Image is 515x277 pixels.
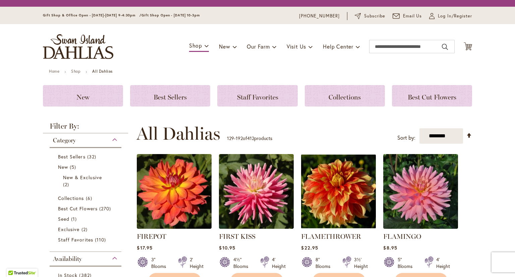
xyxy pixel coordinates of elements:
a: Staff Favorites [217,85,297,107]
span: 192 [236,135,243,141]
a: [PHONE_NUMBER] [299,13,340,19]
a: Home [49,69,59,74]
a: FIREPOT [137,232,166,240]
a: Seed [58,215,115,222]
a: FLAMINGO [383,224,458,230]
img: FIREPOT [137,154,212,229]
label: Sort by: [397,132,415,144]
a: Email Us [393,13,422,19]
span: $8.95 [383,245,397,251]
a: New [58,163,115,170]
a: store logo [43,34,113,59]
p: - of products [227,133,272,144]
div: 8" Blooms [316,256,334,270]
iframe: Launch Accessibility Center [5,253,24,272]
a: Staff Favorites [58,236,115,243]
div: 3½' Height [354,256,368,270]
span: Staff Favorites [237,93,278,101]
span: Visit Us [287,43,306,50]
a: Shop [71,69,80,74]
span: 412 [247,135,254,141]
span: Gift Shop Open - [DATE] 10-3pm [141,13,200,17]
span: Best Sellers [154,93,187,101]
span: 6 [86,195,94,202]
a: New &amp; Exclusive [63,174,110,188]
img: FLAMINGO [383,154,458,229]
a: Collections [58,195,115,202]
a: Best Cut Flowers [58,205,115,212]
span: Staff Favorites [58,236,93,243]
span: Collections [58,195,84,201]
span: 5 [70,163,78,170]
span: 110 [95,236,108,243]
a: FIRST KISS [219,232,255,240]
span: Availability [53,255,82,263]
span: 32 [87,153,98,160]
div: 4' Height [436,256,450,270]
span: Best Sellers [58,153,85,160]
a: New [43,85,123,107]
a: Best Cut Flowers [392,85,472,107]
span: 129 [227,135,234,141]
img: FLAMETHROWER [301,154,376,229]
a: Best Sellers [58,153,115,160]
span: Help Center [323,43,353,50]
span: 2 [81,226,89,233]
span: New [76,93,90,101]
a: FIRST KISS [219,224,294,230]
span: New [58,164,68,170]
span: 1 [71,215,78,222]
span: New [219,43,230,50]
a: FIREPOT [137,224,212,230]
span: Our Farm [247,43,270,50]
a: FLAMETHROWER [301,232,361,240]
span: Email Us [403,13,422,19]
span: Collections [329,93,361,101]
div: 4' Height [272,256,286,270]
a: FLAMETHROWER [301,224,376,230]
a: FLAMINGO [383,232,421,240]
strong: Filter By: [43,123,128,133]
span: $17.95 [137,245,152,251]
span: Seed [58,216,69,222]
strong: All Dahlias [92,69,113,74]
span: Best Cut Flowers [408,93,456,101]
span: 270 [99,205,113,212]
span: New & Exclusive [63,174,102,181]
div: 5" Blooms [398,256,416,270]
span: $10.95 [219,245,235,251]
span: All Dahlias [136,124,220,144]
a: Log In/Register [429,13,472,19]
a: Exclusive [58,226,115,233]
img: FIRST KISS [219,154,294,229]
a: Subscribe [355,13,385,19]
span: 2 [63,181,71,188]
span: Category [53,137,76,144]
div: 3" Blooms [151,256,170,270]
a: Best Sellers [130,85,210,107]
span: Log In/Register [438,13,472,19]
span: $22.95 [301,245,318,251]
div: 2' Height [190,256,204,270]
span: Shop [189,42,202,49]
span: Best Cut Flowers [58,205,98,212]
span: Subscribe [364,13,385,19]
span: Gift Shop & Office Open - [DATE]-[DATE] 9-4:30pm / [43,13,141,17]
div: 4½" Blooms [233,256,252,270]
a: Collections [305,85,385,107]
span: Exclusive [58,226,79,232]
